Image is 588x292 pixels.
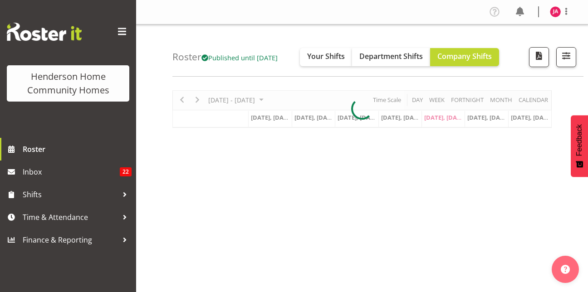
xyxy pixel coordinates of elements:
[430,48,499,66] button: Company Shifts
[529,47,549,67] button: Download a PDF of the roster according to the set date range.
[561,265,570,274] img: help-xxl-2.png
[201,53,278,62] span: Published until [DATE]
[437,51,492,61] span: Company Shifts
[7,23,82,41] img: Rosterit website logo
[23,210,118,224] span: Time & Attendance
[307,51,345,61] span: Your Shifts
[556,47,576,67] button: Filter Shifts
[352,48,430,66] button: Department Shifts
[172,52,278,62] h4: Roster
[23,188,118,201] span: Shifts
[300,48,352,66] button: Your Shifts
[359,51,423,61] span: Department Shifts
[23,165,120,179] span: Inbox
[550,6,561,17] img: julius-antonio10095.jpg
[23,233,118,247] span: Finance & Reporting
[575,124,583,156] span: Feedback
[23,142,132,156] span: Roster
[16,70,120,97] div: Henderson Home Community Homes
[120,167,132,176] span: 22
[571,115,588,177] button: Feedback - Show survey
